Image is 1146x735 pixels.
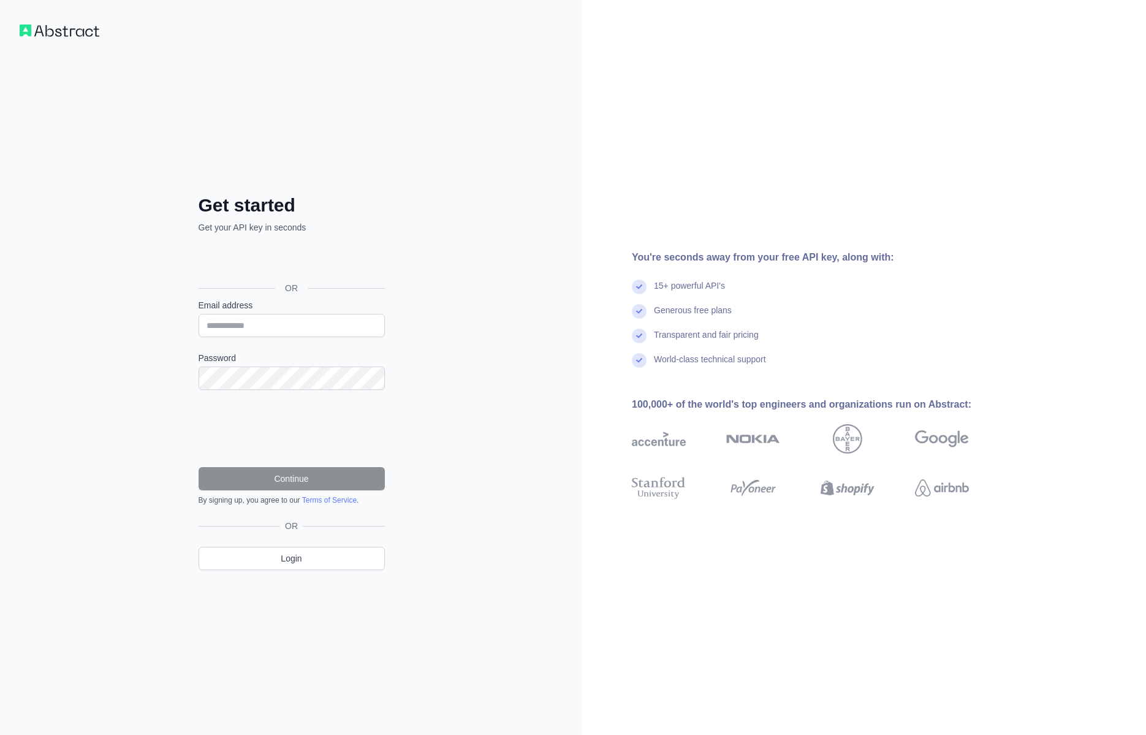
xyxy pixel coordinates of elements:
a: Login [199,547,385,570]
iframe: reCAPTCHA [199,405,385,452]
img: nokia [726,424,780,454]
img: bayer [833,424,862,454]
img: google [915,424,969,454]
div: Transparent and fair pricing [654,329,759,353]
label: Email address [199,299,385,311]
img: stanford university [632,474,686,501]
div: Generous free plans [654,304,732,329]
h2: Get started [199,194,385,216]
button: Continue [199,467,385,490]
img: accenture [632,424,686,454]
img: check mark [632,304,647,319]
img: shopify [821,474,875,501]
label: Password [199,352,385,364]
img: check mark [632,280,647,294]
div: By signing up, you agree to our . [199,495,385,505]
img: check mark [632,353,647,368]
iframe: Sign in with Google Button [192,247,389,274]
a: Terms of Service [302,496,357,505]
div: World-class technical support [654,353,766,378]
div: 100,000+ of the world's top engineers and organizations run on Abstract: [632,397,1008,412]
img: payoneer [726,474,780,501]
div: You're seconds away from your free API key, along with: [632,250,1008,265]
img: airbnb [915,474,969,501]
span: OR [275,282,308,294]
img: Workflow [20,25,99,37]
p: Get your API key in seconds [199,221,385,234]
div: 15+ powerful API's [654,280,725,304]
img: check mark [632,329,647,343]
span: OR [280,520,303,532]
